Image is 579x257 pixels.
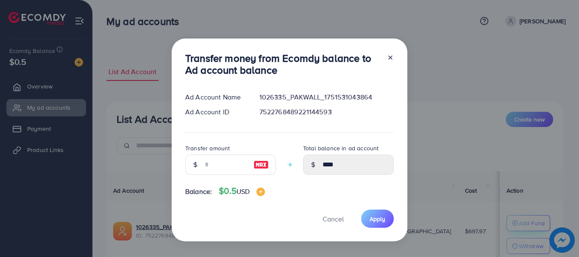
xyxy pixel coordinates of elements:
[256,188,265,196] img: image
[253,107,401,117] div: 7522768489221144593
[253,92,401,102] div: 1026335_PAKWALL_1751531043864
[219,186,265,196] h4: $0.5
[323,214,344,224] span: Cancel
[237,187,250,196] span: USD
[178,107,253,117] div: Ad Account ID
[185,187,212,196] span: Balance:
[303,144,379,152] label: Total balance in ad account
[253,160,269,170] img: image
[370,215,385,223] span: Apply
[312,210,354,228] button: Cancel
[361,210,394,228] button: Apply
[185,144,230,152] label: Transfer amount
[185,52,380,77] h3: Transfer money from Ecomdy balance to Ad account balance
[178,92,253,102] div: Ad Account Name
